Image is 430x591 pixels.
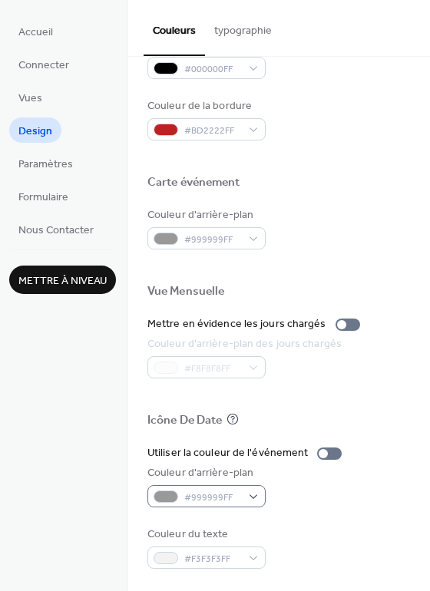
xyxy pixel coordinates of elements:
a: Vues [9,84,51,110]
a: Design [9,117,61,143]
div: Vue Mensuelle [147,284,224,300]
span: Design [18,124,52,140]
span: Paramètres [18,157,73,173]
span: Mettre à niveau [18,273,107,289]
div: Utiliser la couleur de l'événement [147,445,308,461]
button: Mettre à niveau [9,266,116,294]
div: Couleur de la bordure [147,98,263,114]
span: #F3F3F3FF [184,551,241,567]
a: Paramètres [9,150,82,176]
div: Couleur du texte [147,527,263,543]
span: Accueil [18,25,53,41]
span: #BD2222FF [184,123,241,139]
div: Mettre en évidence les jours chargés [147,316,326,332]
div: Couleur d'arrière-plan des jours chargés [147,336,342,352]
a: Connecter [9,51,78,77]
a: Nous Contacter [9,216,103,242]
span: Nous Contacter [18,223,94,239]
div: Couleur d'arrière-plan [147,207,263,223]
a: Formulaire [9,183,78,209]
span: #999999FF [184,232,241,248]
div: Icône De Date [147,413,222,429]
div: Carte événement [147,175,240,191]
span: Formulaire [18,190,68,206]
span: Vues [18,91,42,107]
a: Accueil [9,18,62,44]
div: Couleur d'arrière-plan [147,465,263,481]
span: Connecter [18,58,69,74]
span: #999999FF [184,490,241,506]
span: #000000FF [184,61,241,78]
